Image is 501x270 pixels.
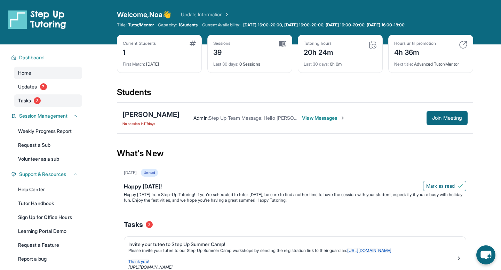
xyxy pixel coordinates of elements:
[304,46,334,57] div: 20h 24m
[16,54,78,61] button: Dashboard
[40,83,47,90] span: 7
[18,97,31,104] span: Tasks
[128,264,173,270] a: [URL][DOMAIN_NAME]
[223,11,230,18] img: Chevron Right
[193,115,208,121] span: Admin :
[213,61,238,67] span: Last 30 days :
[14,197,82,210] a: Tutor Handbook
[122,110,180,119] div: [PERSON_NAME]
[19,54,44,61] span: Dashboard
[242,22,406,28] a: [DATE] 16:00-20:00, [DATE] 16:00-20:00, [DATE] 16:00-20:00, [DATE] 16:00-18:00
[14,225,82,237] a: Learning Portal Demo
[304,61,329,67] span: Last 30 days :
[181,11,230,18] a: Update Information
[394,61,413,67] span: Next title :
[347,248,391,253] a: [URL][DOMAIN_NAME]
[14,183,82,196] a: Help Center
[123,41,156,46] div: Current Students
[19,171,66,178] span: Support & Resources
[117,10,171,19] span: Welcome, Noa 👋
[432,116,462,120] span: Join Meeting
[14,253,82,265] a: Report a bug
[423,181,466,191] button: Mark as read
[124,170,137,176] div: [DATE]
[458,183,463,189] img: Mark as read
[394,46,436,57] div: 4h 36m
[123,46,156,57] div: 1
[14,94,82,107] a: Tasks3
[14,153,82,165] a: Volunteer as a sub
[14,81,82,93] a: Updates7
[279,41,286,47] img: card
[128,241,456,248] div: Invite your tutee to Step Up Summer Camp!
[427,111,468,125] button: Join Meeting
[14,67,82,79] a: Home
[14,139,82,151] a: Request a Sub
[304,57,377,67] div: 0h 0m
[117,22,127,28] span: Title:
[16,112,78,119] button: Session Management
[123,57,196,67] div: [DATE]
[394,41,436,46] div: Hours until promotion
[304,41,334,46] div: Tutoring hours
[124,220,143,229] span: Tasks
[18,69,31,76] span: Home
[117,87,473,102] div: Students
[243,22,405,28] span: [DATE] 16:00-20:00, [DATE] 16:00-20:00, [DATE] 16:00-20:00, [DATE] 16:00-18:00
[394,57,467,67] div: Advanced Tutor/Mentor
[340,115,345,121] img: Chevron-Right
[14,211,82,223] a: Sign Up for Office Hours
[158,22,177,28] span: Capacity:
[14,239,82,251] a: Request a Feature
[34,97,41,104] span: 3
[190,41,196,46] img: card
[128,259,149,264] span: Thank you!
[213,41,231,46] div: Sessions
[124,182,466,192] div: Happy [DATE]!
[128,22,154,28] span: Tutor/Mentor
[368,41,377,49] img: card
[8,10,66,29] img: logo
[213,57,286,67] div: 0 Sessions
[202,22,240,28] span: Current Availability:
[146,221,153,228] span: 3
[141,169,158,177] div: Unread
[426,183,455,189] span: Mark as read
[213,46,231,57] div: 39
[476,245,495,264] button: chat-button
[19,112,67,119] span: Session Management
[459,41,467,49] img: card
[178,22,198,28] span: 1 Students
[117,138,473,169] div: What's New
[18,83,37,90] span: Updates
[302,115,345,121] span: View Messages
[16,171,78,178] button: Support & Resources
[123,61,145,67] span: First Match :
[128,248,456,253] p: Please invite your tutee to our Step Up Summer Camp workshops by sending the registration link to...
[14,125,82,137] a: Weekly Progress Report
[124,192,466,203] p: Happy [DATE] from Step-Up Tutoring! If you're scheduled to tutor [DATE], be sure to find another ...
[122,121,180,126] span: No session in 117 days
